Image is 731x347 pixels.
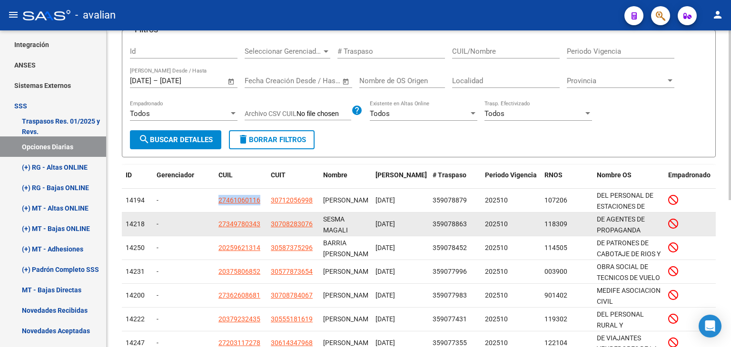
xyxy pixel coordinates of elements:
[218,171,233,179] span: CUIL
[668,171,711,179] span: Empadronado
[375,242,425,253] div: [DATE]
[267,165,319,196] datatable-header-cell: CUIT
[323,196,374,204] span: [PERSON_NAME]
[433,291,467,299] span: 359077983
[597,239,661,269] span: DE PATRONES DE CABOTAJE DE RIOS Y PUERTOS
[319,165,372,196] datatable-header-cell: Nombre
[375,195,425,206] div: [DATE]
[712,9,723,20] mat-icon: person
[215,165,267,196] datatable-header-cell: CUIL
[433,220,467,228] span: 359078863
[485,268,508,275] span: 202510
[484,109,504,118] span: Todos
[157,196,158,204] span: -
[375,171,427,179] span: [PERSON_NAME]
[375,314,425,325] div: [DATE]
[229,130,315,149] button: Borrar Filtros
[485,196,508,204] span: 202510
[157,268,158,275] span: -
[271,244,313,251] span: 30587375296
[567,77,666,85] span: Provincia
[485,339,508,347] span: 202510
[485,171,537,179] span: Periodo Vigencia
[544,291,567,299] span: 901402
[597,171,632,179] span: Nombre OS
[597,215,645,255] span: DE AGENTES DE PROPAGANDA MEDICA DE CORDOBA
[271,196,313,204] span: 30712056998
[157,171,194,179] span: Gerenciador
[544,339,567,347] span: 122104
[271,171,286,179] span: CUIT
[245,47,322,56] span: Seleccionar Gerenciador
[218,315,260,323] span: 20379232435
[433,196,467,204] span: 359078879
[292,77,338,85] input: Fecha fin
[544,171,563,179] span: RNOS
[218,268,260,275] span: 20375806852
[218,244,260,251] span: 20259621314
[664,165,714,196] datatable-header-cell: Empadronado
[429,165,481,196] datatable-header-cell: # Traspaso
[130,77,151,85] input: Fecha inicio
[160,77,206,85] input: Fecha fin
[157,244,158,251] span: -
[481,165,541,196] datatable-header-cell: Periodo Vigencia
[433,268,467,275] span: 359077996
[157,220,158,228] span: -
[8,9,19,20] mat-icon: menu
[375,290,425,301] div: [DATE]
[218,196,260,204] span: 27461060116
[153,77,158,85] span: –
[351,105,363,116] mat-icon: help
[341,76,352,87] button: Open calendar
[323,291,374,299] span: [PERSON_NAME]
[138,135,213,144] span: Buscar Detalles
[226,76,237,87] button: Open calendar
[126,220,145,228] span: 14218
[372,165,429,196] datatable-header-cell: Fecha Traspaso
[126,291,145,299] span: 14200
[271,315,313,323] span: 30555181619
[126,339,145,347] span: 14247
[138,134,150,145] mat-icon: search
[485,244,508,251] span: 202510
[433,315,467,323] span: 359077431
[126,196,145,204] span: 14194
[323,268,374,275] span: [PERSON_NAME]
[153,165,215,196] datatable-header-cell: Gerenciador
[323,339,374,347] span: [PERSON_NAME]
[271,291,313,299] span: 30708784067
[245,110,296,117] span: Archivo CSV CUIL
[485,220,508,228] span: 202510
[157,339,158,347] span: -
[218,291,260,299] span: 27362608681
[130,130,221,149] button: Buscar Detalles
[323,171,347,179] span: Nombre
[544,220,567,228] span: 118309
[237,135,306,144] span: Borrar Filtros
[130,109,150,118] span: Todos
[699,315,721,337] div: Open Intercom Messenger
[122,165,153,196] datatable-header-cell: ID
[245,77,283,85] input: Fecha inicio
[271,220,313,228] span: 30708283076
[375,219,425,230] div: [DATE]
[323,315,374,323] span: [PERSON_NAME]
[126,244,145,251] span: 14250
[126,315,145,323] span: 14222
[433,339,467,347] span: 359077355
[375,266,425,277] div: [DATE]
[370,109,390,118] span: Todos
[593,165,664,196] datatable-header-cell: Nombre OS
[296,110,351,118] input: Archivo CSV CUIL
[126,171,132,179] span: ID
[323,215,348,234] span: SESMA MAGALI
[544,268,567,275] span: 003900
[433,244,467,251] span: 359078452
[218,220,260,228] span: 27349780343
[433,171,466,179] span: # Traspaso
[237,134,249,145] mat-icon: delete
[597,263,660,292] span: OBRA SOCIAL DE TECNICOS DE VUELO DE LINEAS AEREAS
[544,315,567,323] span: 119302
[323,239,374,258] span: BARRIA [PERSON_NAME]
